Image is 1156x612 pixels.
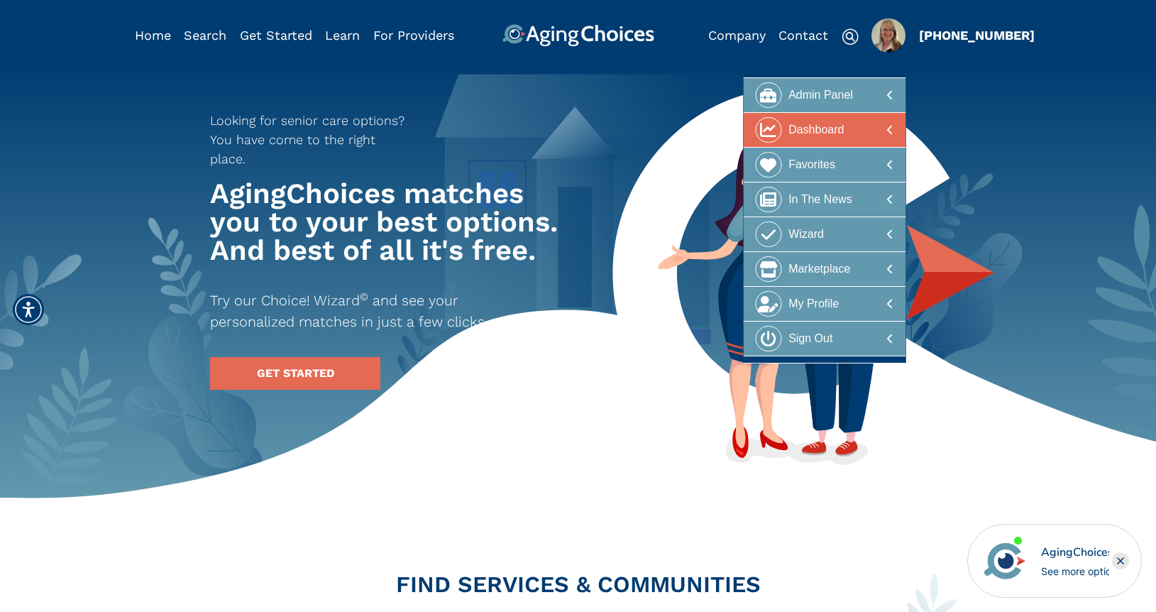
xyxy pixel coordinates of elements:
[240,28,312,43] a: Get Started
[210,290,539,332] p: Try our Choice! Wizard and see your personalized matches in just a few clicks.
[325,28,360,43] a: Learn
[210,357,380,390] a: GET STARTED
[210,180,565,265] h1: AgingChoices matches you to your best options. And best of all it's free.
[788,187,852,213] div: In The News
[743,217,905,251] a: Wizard
[743,112,905,147] a: Dashboard
[1041,564,1109,579] div: See more options
[919,28,1035,43] a: [PHONE_NUMBER]
[788,117,844,143] div: Dashboard
[373,28,454,43] a: For Providers
[788,256,850,283] div: Marketplace
[743,182,905,217] a: In The News
[871,18,905,53] img: 0d6ac745-f77c-4484-9392-b54ca61ede62.jpg
[13,294,44,325] div: Accessibility Menu
[778,28,828,43] a: Contact
[502,24,654,47] img: AgingChoices
[708,28,766,43] a: Company
[788,152,835,178] div: Favorites
[788,326,832,352] div: Sign Out
[871,18,905,53] div: Popover trigger
[743,147,905,182] a: Favorites
[1112,552,1129,569] div: Close
[184,28,226,43] a: Search
[743,77,905,112] a: Admin Panel
[981,537,1029,585] img: avatar
[1041,544,1109,561] div: AgingChoices Navigator
[135,28,171,43] a: Home
[743,251,905,286] a: Marketplace
[743,321,905,356] a: Sign Out
[788,82,853,109] div: Admin Panel
[124,573,1033,596] h2: FIND SERVICES & COMMUNITIES
[743,286,905,321] a: My Profile
[210,111,414,168] p: Looking for senior care options? You have come to the right place.
[360,290,368,303] sup: ©
[788,222,824,248] div: Wizard
[184,24,226,47] div: Popover trigger
[842,28,859,45] img: search-icon.svg
[788,291,839,317] div: My Profile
